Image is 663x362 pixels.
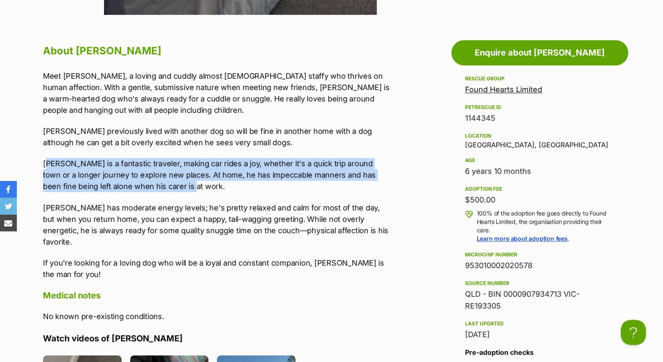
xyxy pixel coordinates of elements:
[465,194,615,206] div: $500.00
[465,166,615,178] div: 6 years 10 months
[43,42,391,61] h2: About [PERSON_NAME]
[43,202,391,248] p: [PERSON_NAME] has moderate energy levels; he's pretty relaxed and calm for most of the day, but w...
[43,71,391,116] p: Meet [PERSON_NAME], a loving and cuddly almost [DEMOGRAPHIC_DATA] staffy who thrives on human aff...
[465,260,615,272] div: 953010002020578
[43,333,391,344] h4: Watch videos of [PERSON_NAME]
[465,289,615,312] div: QLD - BIN 0000907934713 VIC- RE193305
[465,186,615,193] div: Adoption fee
[465,348,615,358] h3: Pre-adoption checks
[621,320,646,345] iframe: Help Scout Beacon - Open
[465,104,615,111] div: PetRescue ID
[452,40,628,66] a: Enquire about [PERSON_NAME]
[465,321,615,327] div: Last updated
[465,280,615,287] div: Source number
[465,76,615,83] div: Rescue group
[465,131,615,149] div: [GEOGRAPHIC_DATA], [GEOGRAPHIC_DATA]
[465,85,542,94] a: Found Hearts Limited
[43,311,391,322] p: No known pre-existing conditions.
[465,113,615,125] div: 1144345
[465,329,615,341] div: [DATE]
[43,126,391,149] p: [PERSON_NAME] previously lived with another dog so will be fine in another home with a dog althou...
[465,252,615,258] div: Microchip number
[477,235,568,242] a: Learn more about adoption fees
[465,157,615,164] div: Age
[477,210,615,243] p: 100% of the adoption fee goes directly to Found Hearts Limited, the organisation providing their ...
[43,258,391,280] p: If you're looking for a loving dog who will be a loyal and constant companion, [PERSON_NAME] is t...
[43,158,391,192] p: [PERSON_NAME] is a fantastic traveler, making car rides a joy, whether it's a quick trip around t...
[43,290,391,301] h4: Medical notes
[465,133,615,140] div: Location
